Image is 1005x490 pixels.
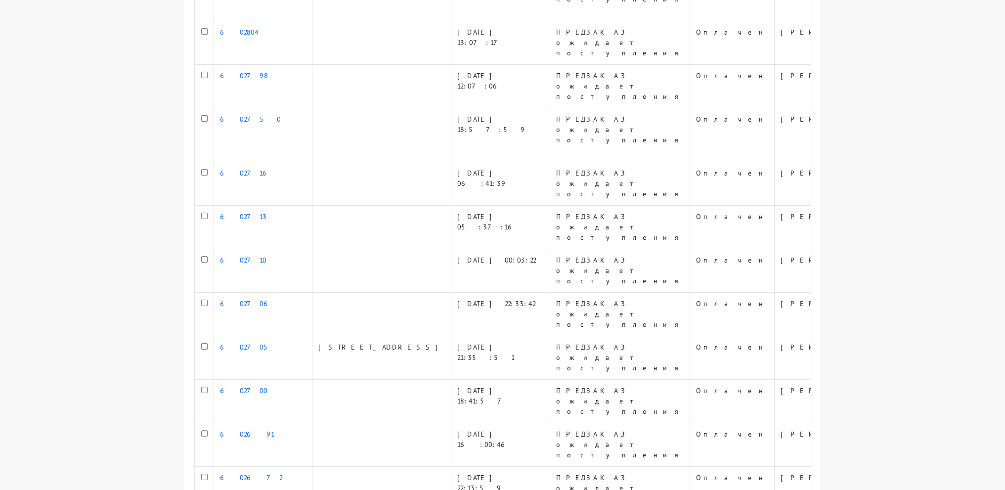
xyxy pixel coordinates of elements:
[550,293,690,336] td: ПРЕДЗАКАЗ ожидает поступления
[312,336,451,380] td: [STREET_ADDRESS]
[690,249,774,293] td: Оплачен
[774,380,912,423] td: [PERSON_NAME]
[774,336,912,380] td: [PERSON_NAME]
[451,423,550,467] td: [DATE] 16:00:46
[451,336,550,380] td: [DATE] 21:35:51
[220,71,268,80] a: 602798
[220,386,267,395] a: 602700
[774,423,912,467] td: [PERSON_NAME]
[451,65,550,108] td: [DATE] 12:07:06
[774,21,912,65] td: [PERSON_NAME]
[220,343,281,352] a: 602705
[220,169,282,178] a: 602716
[451,293,550,336] td: [DATE] 22:33:42
[451,162,550,206] td: [DATE] 06:41:39
[774,249,912,293] td: [PERSON_NAME]
[690,65,774,108] td: Оплачен
[550,249,690,293] td: ПРЕДЗАКАЗ ожидает поступления
[774,65,912,108] td: [PERSON_NAME]
[550,380,690,423] td: ПРЕДЗАКАЗ ожидает поступления
[690,206,774,249] td: Оплачен
[690,380,774,423] td: Оплачен
[451,108,550,162] td: [DATE] 18:57:59
[220,28,259,37] a: 602804
[550,336,690,380] td: ПРЕДЗАКАЗ ожидает поступления
[220,299,283,308] a: 602706
[550,162,690,206] td: ПРЕДЗАКАЗ ожидает поступления
[220,212,267,221] a: 602713
[550,206,690,249] td: ПРЕДЗАКАЗ ожидает поступления
[220,473,282,482] a: 602672
[220,430,274,439] a: 602691
[550,21,690,65] td: ПРЕДЗАКАЗ ожидает поступления
[774,206,912,249] td: [PERSON_NAME]
[690,336,774,380] td: Оплачен
[451,380,550,423] td: [DATE] 18:41:57
[451,206,550,249] td: [DATE] 05:37:16
[451,21,550,65] td: [DATE] 13:07:17
[220,256,266,265] a: 602710
[774,162,912,206] td: [PERSON_NAME]
[690,108,774,162] td: Оплачен
[690,423,774,467] td: Оплачен
[451,249,550,293] td: [DATE] 00:03:22
[774,108,912,162] td: [PERSON_NAME]
[690,21,774,65] td: Оплачен
[550,65,690,108] td: ПРЕДЗАКАЗ ожидает поступления
[550,108,690,162] td: ПРЕДЗАКАЗ ожидает поступления
[550,423,690,467] td: ПРЕДЗАКАЗ ожидает поступления
[690,162,774,206] td: Оплачен
[220,115,281,124] a: 602750
[690,293,774,336] td: Оплачен
[774,293,912,336] td: [PERSON_NAME]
